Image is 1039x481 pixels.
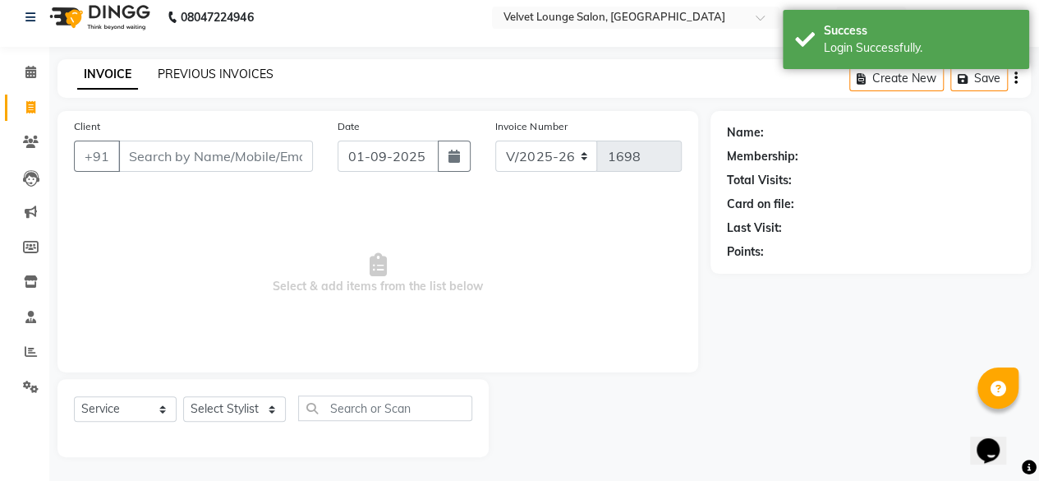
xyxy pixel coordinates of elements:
[727,172,792,189] div: Total Visits:
[495,119,567,134] label: Invoice Number
[77,60,138,90] a: INVOICE
[824,39,1017,57] div: Login Successfully.
[74,141,120,172] button: +91
[970,415,1023,465] iframe: chat widget
[727,243,764,261] div: Points:
[338,119,360,134] label: Date
[727,124,764,141] div: Name:
[824,22,1017,39] div: Success
[849,66,944,91] button: Create New
[118,141,313,172] input: Search by Name/Mobile/Email/Code
[74,192,682,356] span: Select & add items from the list below
[158,67,274,81] a: PREVIOUS INVOICES
[727,148,798,165] div: Membership:
[949,9,1008,26] span: Front Desk
[950,66,1008,91] button: Save
[298,395,472,421] input: Search or Scan
[727,196,794,213] div: Card on file:
[727,220,782,237] div: Last Visit:
[74,119,100,134] label: Client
